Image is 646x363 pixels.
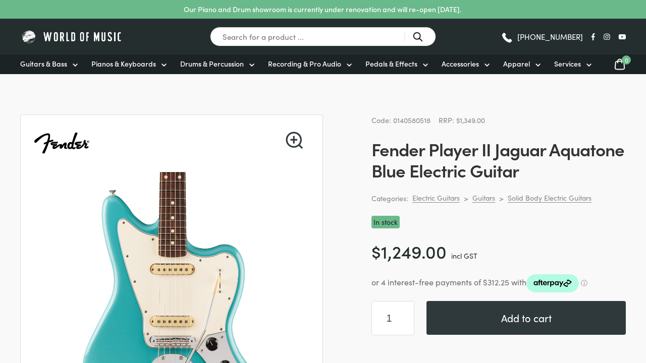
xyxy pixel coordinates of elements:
span: Drums & Percussion [180,58,244,69]
a: View full-screen image gallery [286,132,303,149]
img: Fender [33,115,90,172]
p: In stock [371,216,400,228]
a: [PHONE_NUMBER] [501,29,583,44]
div: > [499,194,504,203]
img: World of Music [20,29,124,44]
span: Pianos & Keyboards [91,58,156,69]
span: $ [371,238,381,263]
span: Code: 0140580518 [371,115,430,125]
a: Solid Body Electric Guitars [508,193,591,203]
span: Services [554,58,581,69]
span: Accessories [442,58,479,69]
span: incl GST [451,251,477,261]
span: RRP: $1,349.00 [439,115,485,125]
input: Product quantity [371,301,414,335]
a: Guitars [472,193,495,203]
span: [PHONE_NUMBER] [517,33,583,40]
div: > [464,194,468,203]
span: Categories: [371,193,408,204]
iframe: Chat with our support team [500,252,646,363]
span: 0 [622,55,631,65]
a: Electric Guitars [412,193,460,203]
bdi: 1,249.00 [371,238,447,263]
p: Our Piano and Drum showroom is currently under renovation and will re-open [DATE]. [184,4,461,15]
span: Apparel [503,58,530,69]
h1: Fender Player II Jaguar Aquatone Blue Electric Guitar [371,138,626,180]
button: Add to cart [426,301,626,335]
span: Guitars & Bass [20,58,67,69]
span: Recording & Pro Audio [268,58,341,69]
span: Pedals & Effects [365,58,417,69]
input: Search for a product ... [210,27,436,46]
